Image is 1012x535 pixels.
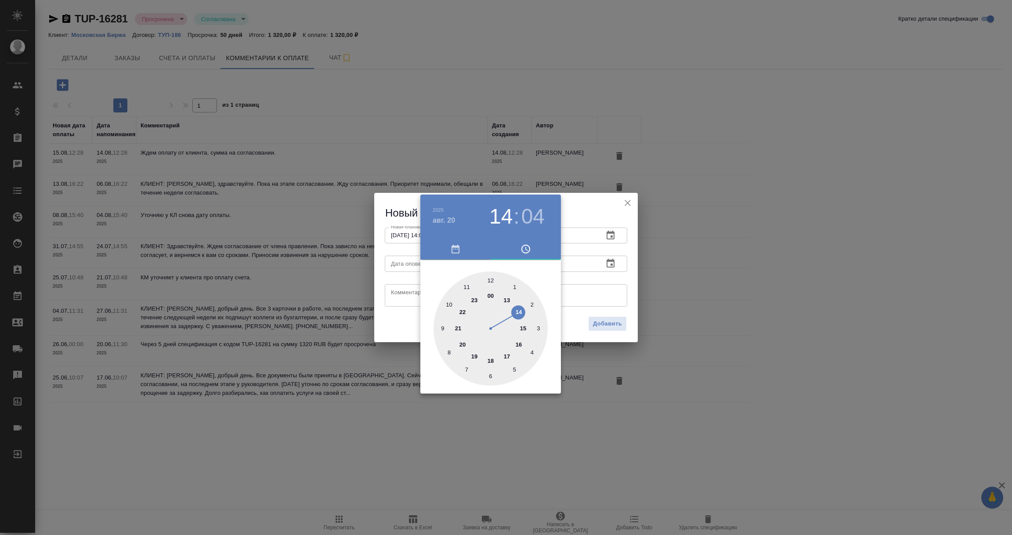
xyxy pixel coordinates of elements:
[433,215,455,226] button: авг. 20
[521,204,545,229] button: 04
[489,204,513,229] button: 14
[513,204,519,229] h3: :
[433,207,444,213] button: 2025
